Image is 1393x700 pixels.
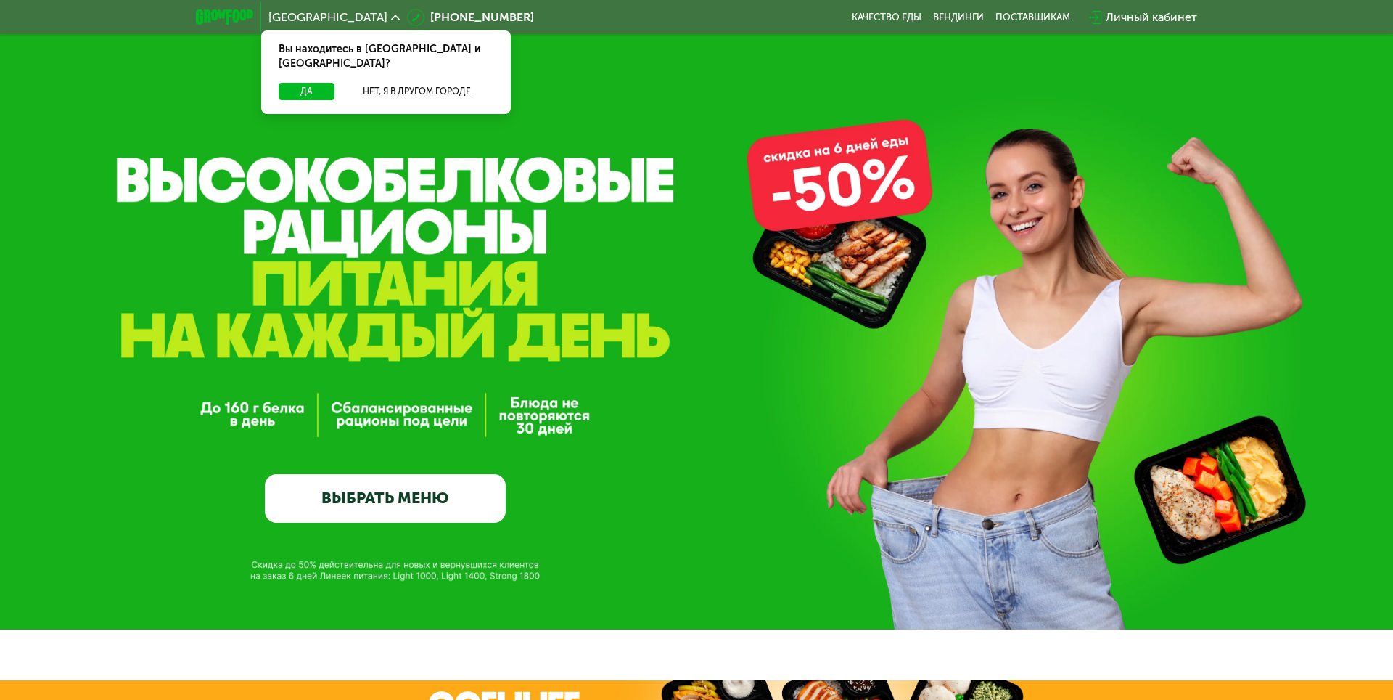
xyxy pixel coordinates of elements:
[265,474,506,523] a: ВЫБРАТЬ МЕНЮ
[407,9,534,26] a: [PHONE_NUMBER]
[1106,9,1197,26] div: Личный кабинет
[995,12,1070,23] div: поставщикам
[261,30,511,83] div: Вы находитесь в [GEOGRAPHIC_DATA] и [GEOGRAPHIC_DATA]?
[279,83,334,100] button: Да
[852,12,921,23] a: Качество еды
[933,12,984,23] a: Вендинги
[268,12,387,23] span: [GEOGRAPHIC_DATA]
[340,83,493,100] button: Нет, я в другом городе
